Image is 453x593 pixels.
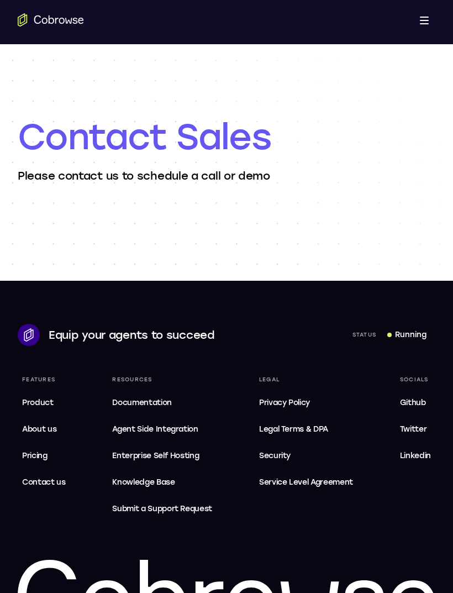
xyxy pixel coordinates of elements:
[18,392,70,414] a: Product
[255,471,357,494] a: Service Level Agreement
[396,445,435,467] a: Linkedin
[259,451,291,460] span: Security
[112,502,212,516] span: Submit a Support Request
[400,424,427,434] span: Twitter
[18,372,70,387] div: Features
[348,327,381,343] div: Status
[112,423,212,436] span: Agent Side Integration
[18,471,70,494] a: Contact us
[255,372,357,387] div: Legal
[49,328,215,342] span: Equip your agents to succeed
[396,392,435,414] a: Github
[112,449,212,463] span: Enterprise Self Hosting
[396,418,435,440] a: Twitter
[108,418,217,440] a: Agent Side Integration
[108,471,217,494] a: Knowledge Base
[108,445,217,467] a: Enterprise Self Hosting
[18,168,435,183] p: Please contact us to schedule a call or demo
[259,398,310,407] span: Privacy Policy
[255,418,357,440] a: Legal Terms & DPA
[112,398,171,407] span: Documentation
[108,392,217,414] a: Documentation
[108,498,217,520] a: Submit a Support Request
[22,477,66,487] span: Contact us
[22,451,48,460] span: Pricing
[383,325,431,345] a: Running
[18,445,70,467] a: Pricing
[396,372,435,387] div: Socials
[108,372,217,387] div: Resources
[22,424,56,434] span: About us
[400,451,431,460] span: Linkedin
[112,477,175,487] span: Knowledge Base
[395,329,426,340] div: Running
[18,13,84,27] a: Go to the home page
[22,398,54,407] span: Product
[259,476,353,489] span: Service Level Agreement
[18,418,70,440] a: About us
[18,115,435,159] h1: Contact Sales
[400,398,426,407] span: Github
[255,445,357,467] a: Security
[259,424,328,434] span: Legal Terms & DPA
[255,392,357,414] a: Privacy Policy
